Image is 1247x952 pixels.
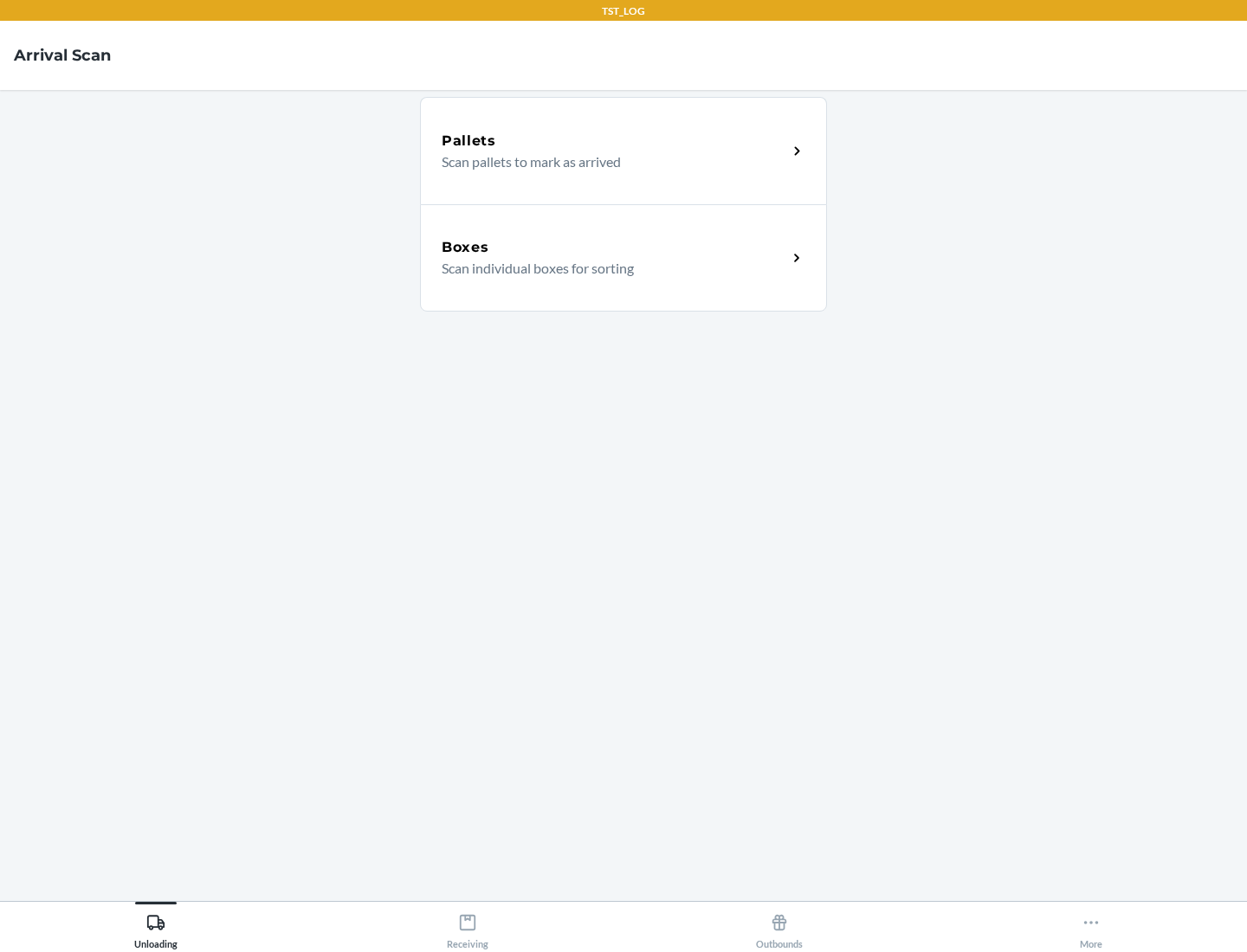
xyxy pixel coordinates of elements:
div: More [1080,906,1102,949]
button: Receiving [312,902,623,949]
div: Receiving [447,906,488,949]
p: Scan pallets to mark as arrived [442,151,773,172]
button: Outbounds [623,902,935,949]
p: TST_LOG [602,3,645,19]
a: PalletsScan pallets to mark as arrived [420,97,827,204]
h4: Arrival Scan [14,44,111,67]
div: Unloading [134,906,178,949]
h5: Boxes [442,237,489,258]
div: Outbounds [756,906,803,949]
h5: Pallets [442,131,496,151]
a: BoxesScan individual boxes for sorting [420,204,827,312]
button: More [935,902,1247,949]
p: Scan individual boxes for sorting [442,258,773,279]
